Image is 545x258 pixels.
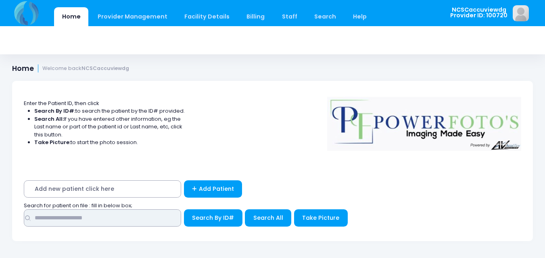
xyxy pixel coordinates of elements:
[34,115,185,139] li: If you have entered other information, eg the Last name or part of the patient id or Last name, e...
[324,91,525,151] img: Logo
[34,107,75,115] strong: Search By ID#:
[34,115,64,123] strong: Search All:
[54,7,88,26] a: Home
[274,7,305,26] a: Staff
[306,7,344,26] a: Search
[192,214,234,222] span: Search By ID#
[34,107,185,115] li: to search the patient by the ID# provided.
[245,209,291,227] button: Search All
[253,214,283,222] span: Search All
[90,7,175,26] a: Provider Management
[24,180,181,198] span: Add new patient click here
[34,138,71,146] strong: Take Picture:
[345,7,375,26] a: Help
[513,5,529,21] img: image
[184,209,242,227] button: Search By ID#
[34,138,185,147] li: to start the photo session.
[184,180,242,198] a: Add Patient
[24,202,132,209] span: Search for patient on file : fill in below box;
[177,7,238,26] a: Facility Details
[450,7,507,19] span: NCSCaccuviewdg Provider ID: 100720
[24,99,99,107] span: Enter the Patient ID, then click
[12,64,129,73] h1: Home
[42,66,129,72] small: Welcome back
[294,209,348,227] button: Take Picture
[302,214,339,222] span: Take Picture
[81,65,129,72] strong: NCSCaccuviewdg
[239,7,273,26] a: Billing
